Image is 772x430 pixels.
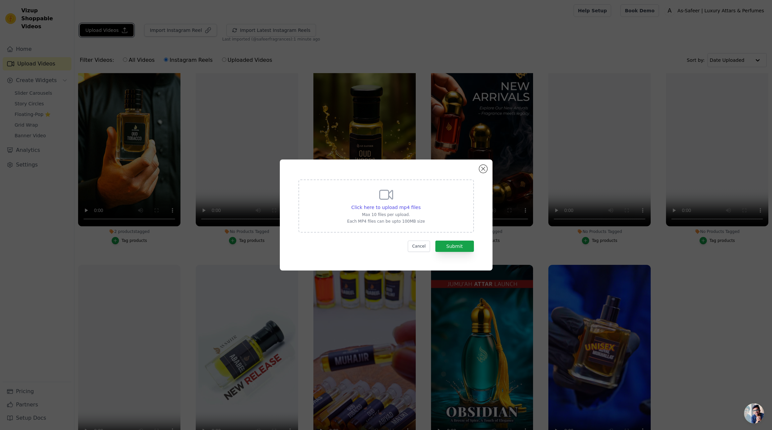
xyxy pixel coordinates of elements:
p: Max 10 files per upload. [347,212,425,217]
button: Submit [435,241,474,252]
button: Close modal [479,165,487,173]
div: Open chat [744,403,764,423]
button: Cancel [408,241,430,252]
span: Click here to upload mp4 files [351,205,421,210]
p: Each MP4 files can be upto 100MB size [347,219,425,224]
